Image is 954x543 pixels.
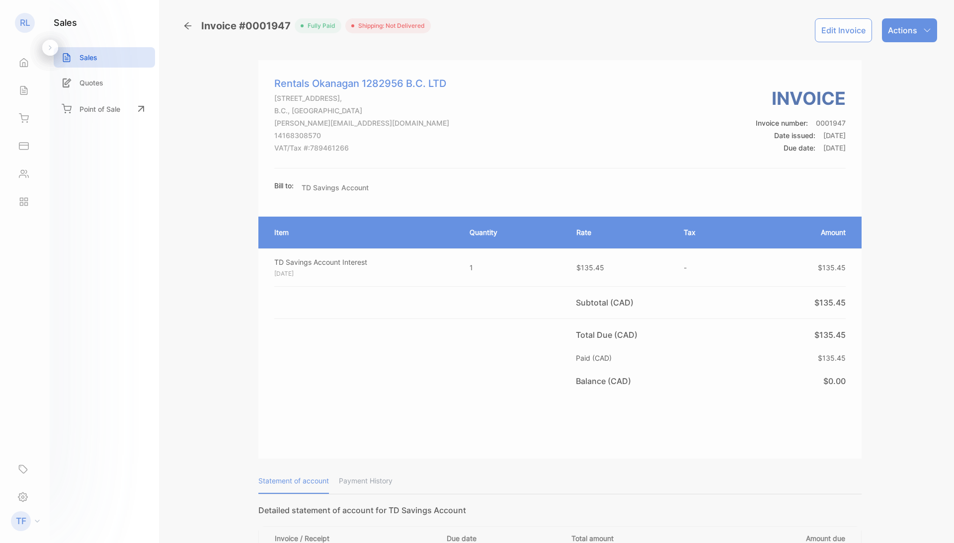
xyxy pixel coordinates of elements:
[274,105,449,116] p: B.C., [GEOGRAPHIC_DATA]
[16,515,26,528] p: TF
[755,227,846,237] p: Amount
[274,227,450,237] p: Item
[784,144,815,152] span: Due date:
[201,18,295,33] span: Invoice #0001947
[274,143,449,153] p: VAT/Tax #: 789461266
[684,227,735,237] p: Tax
[576,353,616,363] p: Paid (CAD)
[274,118,449,128] p: [PERSON_NAME][EMAIL_ADDRESS][DOMAIN_NAME]
[79,104,120,114] p: Point of Sale
[274,93,449,103] p: [STREET_ADDRESS],
[54,73,155,93] a: Quotes
[274,269,452,278] p: [DATE]
[814,298,846,308] span: $135.45
[823,131,846,140] span: [DATE]
[274,130,449,141] p: 14168308570
[354,21,425,30] span: Shipping: Not Delivered
[684,262,735,273] p: -
[54,47,155,68] a: Sales
[470,262,557,273] p: 1
[304,21,335,30] span: fully paid
[258,468,329,494] p: Statement of account
[20,16,30,29] p: RL
[888,24,917,36] p: Actions
[576,263,604,272] span: $135.45
[79,78,103,88] p: Quotes
[756,85,846,112] h3: Invoice
[576,375,635,387] p: Balance (CAD)
[54,98,155,120] a: Point of Sale
[576,329,641,341] p: Total Due (CAD)
[816,119,846,127] span: 0001947
[576,297,637,309] p: Subtotal (CAD)
[814,330,846,340] span: $135.45
[818,354,846,362] span: $135.45
[823,376,846,386] span: $0.00
[274,257,452,267] p: TD Savings Account Interest
[274,180,294,191] p: Bill to:
[823,144,846,152] span: [DATE]
[774,131,815,140] span: Date issued:
[302,182,369,193] p: TD Savings Account
[470,227,557,237] p: Quantity
[79,52,97,63] p: Sales
[54,16,77,29] h1: sales
[756,119,808,127] span: Invoice number:
[274,76,449,91] p: Rentals Okanagan 1282956 B.C. LTD
[912,501,954,543] iframe: LiveChat chat widget
[339,468,393,494] p: Payment History
[815,18,872,42] button: Edit Invoice
[882,18,937,42] button: Actions
[818,263,846,272] span: $135.45
[576,227,664,237] p: Rate
[258,504,862,526] p: Detailed statement of account for TD Savings Account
